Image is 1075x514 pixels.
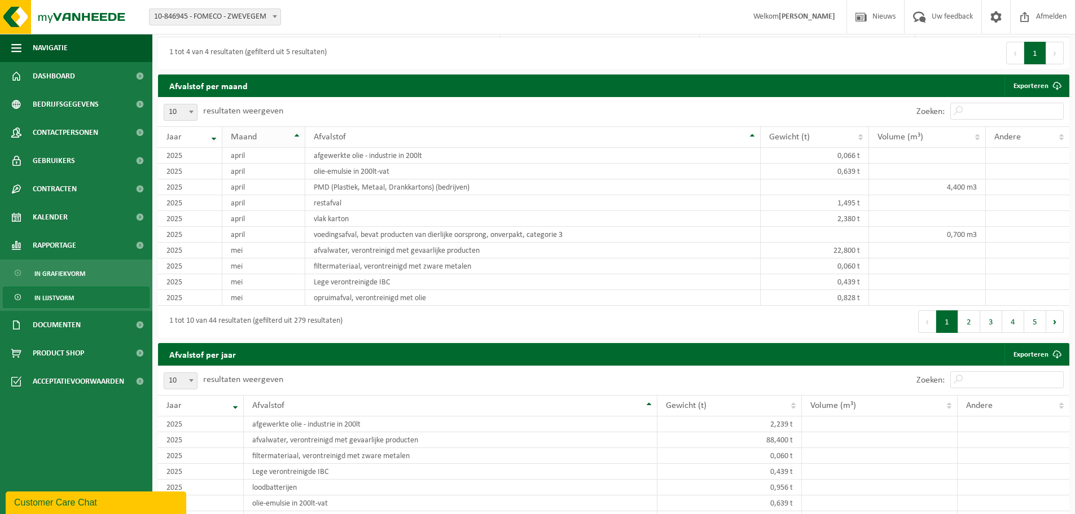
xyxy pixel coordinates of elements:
span: Contracten [33,175,77,203]
a: Exporteren [1004,74,1068,97]
span: 10 [164,372,198,389]
td: april [222,211,305,227]
button: 1 [1024,42,1046,64]
td: 2025 [158,416,244,432]
span: Volume (m³) [877,133,923,142]
button: Previous [918,310,936,333]
td: Lege verontreinigde IBC [305,274,761,290]
label: resultaten weergeven [203,375,283,384]
td: 2025 [158,211,222,227]
td: afvalwater, verontreinigd met gevaarlijke producten [305,243,761,258]
td: 0,060 t [657,448,802,464]
h2: Afvalstof per jaar [158,343,247,365]
td: vlak karton [305,211,761,227]
td: 2025 [158,495,244,511]
td: april [222,148,305,164]
label: Zoeken: [916,376,945,385]
td: filtermateriaal, verontreinigd met zware metalen [244,448,657,464]
td: 2025 [158,480,244,495]
td: 2025 [158,195,222,211]
td: Lege verontreinigde IBC [244,464,657,480]
button: Previous [1006,42,1024,64]
td: loodbatterijen [244,480,657,495]
span: Kalender [33,203,68,231]
td: 2025 [158,464,244,480]
td: 0,439 t [657,464,802,480]
span: Andere [994,133,1021,142]
td: 2025 [158,148,222,164]
span: Documenten [33,311,81,339]
td: mei [222,243,305,258]
a: In lijstvorm [3,287,150,308]
td: afgewerkte olie - industrie in 200lt [305,148,761,164]
button: 3 [980,310,1002,333]
td: april [222,164,305,179]
span: Afvalstof [314,133,346,142]
td: april [222,227,305,243]
button: 2 [958,310,980,333]
td: 2025 [158,290,222,306]
span: 10 [164,104,197,120]
td: 88,400 t [657,432,802,448]
td: april [222,195,305,211]
td: afgewerkte olie - industrie in 200lt [244,416,657,432]
td: restafval [305,195,761,211]
span: Gebruikers [33,147,75,175]
span: Acceptatievoorwaarden [33,367,124,396]
td: 2025 [158,448,244,464]
span: Navigatie [33,34,68,62]
td: 2025 [158,179,222,195]
span: In lijstvorm [34,287,74,309]
span: Gewicht (t) [769,133,810,142]
span: Product Shop [33,339,84,367]
span: Jaar [166,401,182,410]
td: 4,400 m3 [869,179,986,195]
td: april [222,179,305,195]
div: 1 tot 4 van 4 resultaten (gefilterd uit 5 resultaten) [164,43,327,63]
span: Maand [231,133,257,142]
td: olie-emulsie in 200lt-vat [305,164,761,179]
span: Dashboard [33,62,75,90]
td: 0,439 t [761,274,869,290]
td: 0,066 t [761,148,869,164]
td: 0,639 t [657,495,802,511]
td: 2025 [158,243,222,258]
td: 0,956 t [657,480,802,495]
a: Exporteren [1004,343,1068,366]
h2: Afvalstof per maand [158,74,259,96]
span: Jaar [166,133,182,142]
td: 2025 [158,227,222,243]
td: 2,380 t [761,211,869,227]
button: 5 [1024,310,1046,333]
span: Afvalstof [252,401,284,410]
span: Rapportage [33,231,76,260]
label: resultaten weergeven [203,107,283,116]
iframe: chat widget [6,489,188,514]
td: mei [222,274,305,290]
td: filtermateriaal, verontreinigd met zware metalen [305,258,761,274]
td: 2025 [158,432,244,448]
td: 2025 [158,274,222,290]
td: 2025 [158,258,222,274]
td: PMD (Plastiek, Metaal, Drankkartons) (bedrijven) [305,179,761,195]
td: 0,828 t [761,290,869,306]
a: In grafiekvorm [3,262,150,284]
td: 2025 [158,164,222,179]
span: Volume (m³) [810,401,856,410]
div: 1 tot 10 van 44 resultaten (gefilterd uit 279 resultaten) [164,311,343,332]
strong: [PERSON_NAME] [779,12,835,21]
td: mei [222,258,305,274]
span: Gewicht (t) [666,401,707,410]
td: mei [222,290,305,306]
span: 10-846945 - FOMECO - ZWEVEGEM [150,9,280,25]
span: Bedrijfsgegevens [33,90,99,118]
td: olie-emulsie in 200lt-vat [244,495,657,511]
span: 10 [164,104,198,121]
span: 10-846945 - FOMECO - ZWEVEGEM [149,8,281,25]
td: 1,495 t [761,195,869,211]
td: 0,060 t [761,258,869,274]
button: 1 [936,310,958,333]
td: 0,639 t [761,164,869,179]
label: Zoeken: [916,107,945,116]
